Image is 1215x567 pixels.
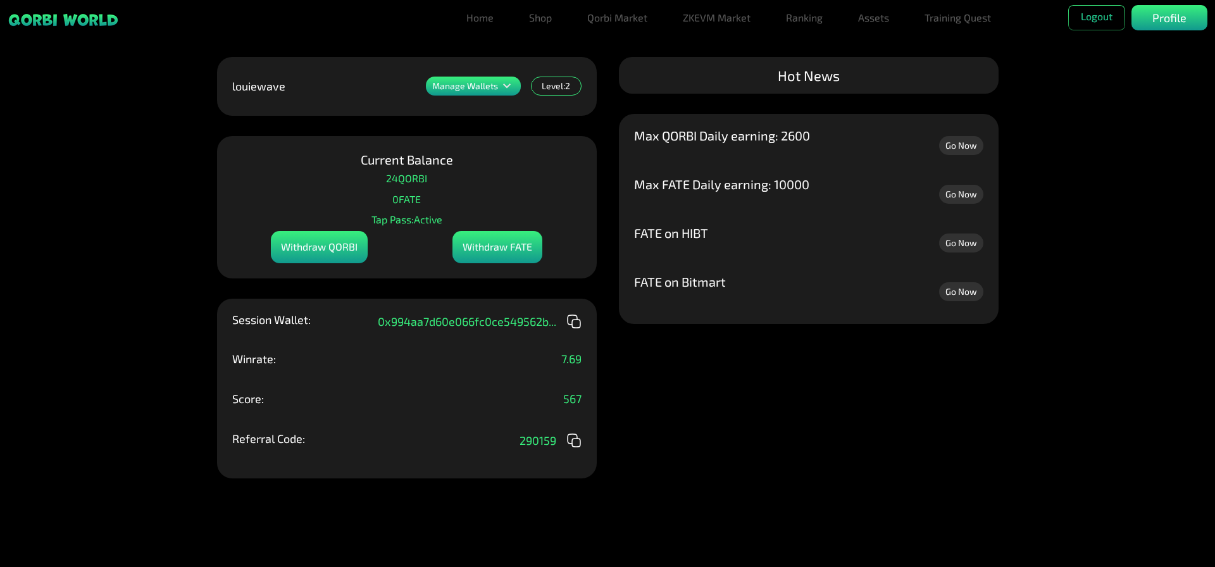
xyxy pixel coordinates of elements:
a: Go Now [939,136,983,155]
p: FATE on Bitmart [634,275,726,288]
div: 290159 [520,433,582,448]
p: Winrate: [232,353,276,364]
p: FATE on HIBT [634,227,708,239]
p: 0 FATE [392,190,421,209]
p: 24 QORBI [386,169,427,188]
p: 7.69 [561,353,582,364]
a: Home [461,5,499,30]
p: Score: [232,393,264,404]
p: Max FATE Daily earning: 10000 [634,178,809,190]
button: Logout [1068,5,1125,30]
p: Session Wallet: [232,314,311,325]
a: ZKEVM Market [678,5,756,30]
p: Max QORBI Daily earning: 2600 [634,129,810,142]
a: Go Now [939,282,983,301]
p: louiewave [232,80,285,92]
p: Referral Code: [232,433,305,444]
img: sticky brand-logo [8,13,119,27]
p: Profile [1152,9,1187,27]
a: Shop [524,5,557,30]
a: Training Quest [919,5,996,30]
p: 567 [563,393,582,404]
div: Level: 2 [531,77,582,96]
a: Assets [853,5,894,30]
p: Manage Wallets [432,82,498,90]
div: Withdraw FATE [452,231,542,263]
p: Current Balance [361,151,453,168]
div: Hot News [619,57,999,94]
a: Qorbi Market [582,5,652,30]
a: Ranking [781,5,828,30]
a: Go Now [939,234,983,252]
p: Tap Pass: Active [371,210,442,229]
div: Withdraw QORBI [271,231,368,263]
div: 0x994aa7d60e066fc0ce549562b ... [378,314,582,329]
a: Go Now [939,185,983,204]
